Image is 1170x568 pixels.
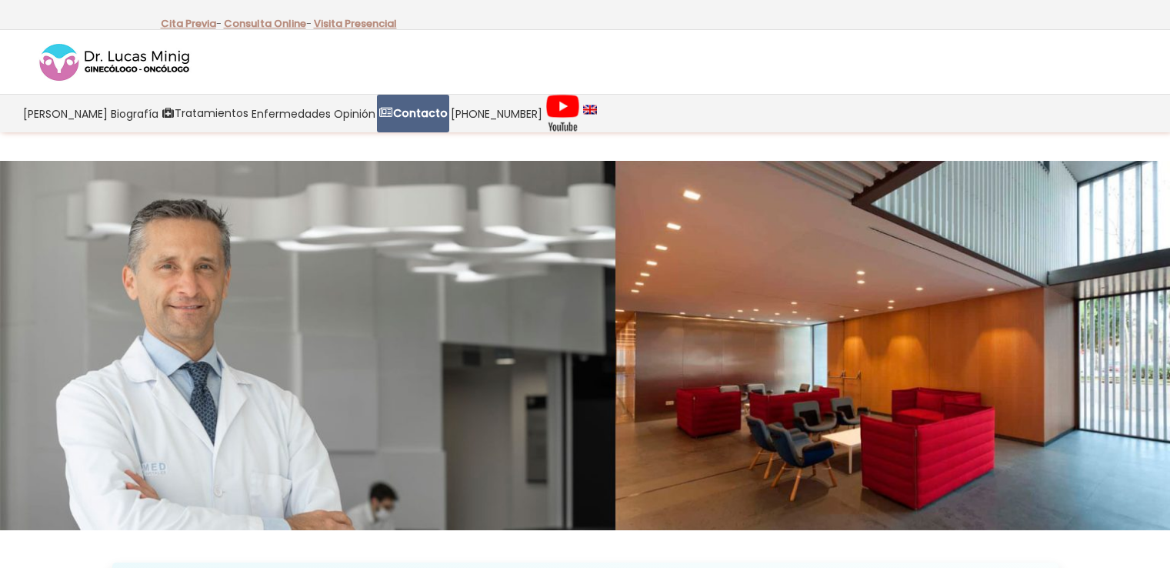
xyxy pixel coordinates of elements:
a: Tratamientos [160,95,250,132]
a: Biografía [109,95,160,132]
a: Visita Presencial [314,16,397,31]
span: Tratamientos [175,105,248,122]
p: - [161,14,222,34]
span: [PHONE_NUMBER] [451,105,542,122]
a: [PERSON_NAME] [22,95,109,132]
a: Enfermedades [250,95,332,132]
a: Contacto [377,95,449,132]
span: Opinión [334,105,375,122]
a: [PHONE_NUMBER] [449,95,544,132]
span: [PERSON_NAME] [23,105,108,122]
img: language english [583,105,597,114]
img: Videos Youtube Ginecología [545,94,580,132]
a: Videos Youtube Ginecología [544,95,582,132]
span: Enfermedades [252,105,331,122]
a: language english [582,95,598,132]
a: Opinión [332,95,377,132]
p: - [224,14,312,34]
strong: Contacto [393,105,448,121]
a: Consulta Online [224,16,306,31]
a: Cita Previa [161,16,216,31]
span: Biografía [111,105,158,122]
